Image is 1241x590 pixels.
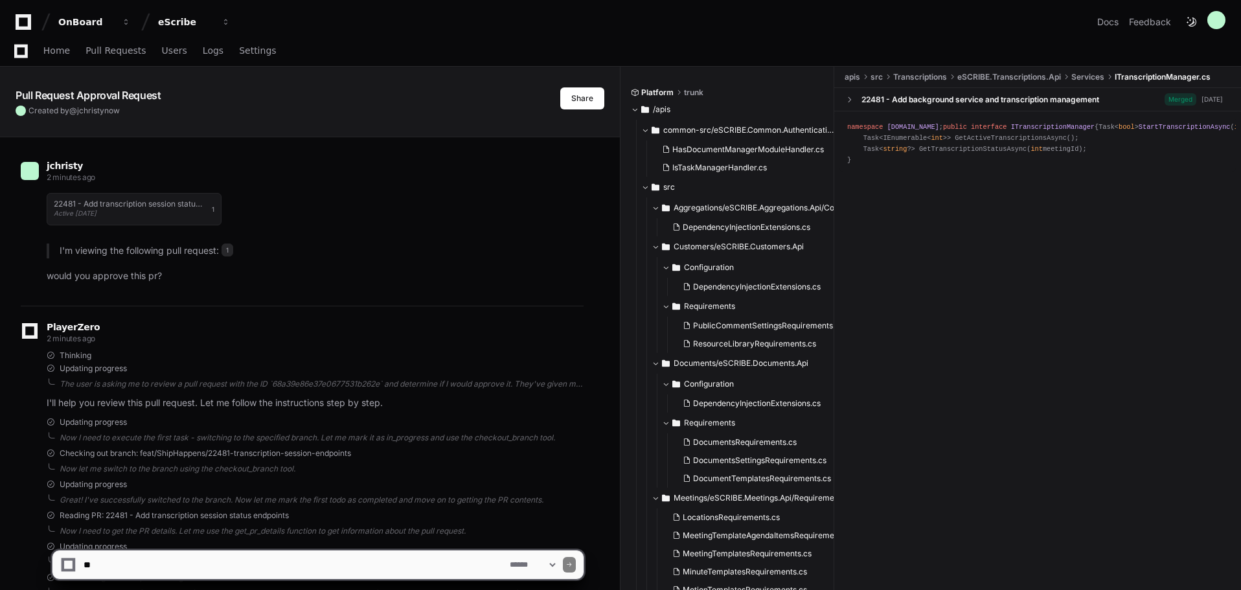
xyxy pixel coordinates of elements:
span: Requirements [684,301,735,312]
span: src [663,182,675,192]
span: jchristy [47,161,83,171]
h1: 22481 - Add transcription session status endpoints [54,200,205,208]
button: DocumentsRequirements.cs [677,433,837,451]
span: ITranscriptionManager [1011,123,1095,131]
button: common-src/eSCRIBE.Common.Authentication/Handlers [641,120,835,141]
svg: Directory [672,415,680,431]
span: Home [43,47,70,54]
span: Customers/eSCRIBE.Customers.Api [674,242,804,252]
button: eScribe [153,10,236,34]
button: Configuration [662,374,845,394]
span: int [1030,145,1042,153]
span: 1 [222,244,233,256]
button: ResourceLibraryRequirements.cs [677,335,843,353]
span: Services [1071,72,1104,82]
svg: Directory [672,376,680,392]
button: DocumentTemplatesRequirements.cs [677,470,837,488]
span: Created by [28,106,120,116]
span: src [871,72,883,82]
button: Requirements [662,296,851,317]
div: eScribe [158,16,214,28]
span: Checking out branch: feat/ShipHappens/22481-transcription-session-endpoints [60,448,351,459]
button: DocumentsSettingsRequirements.cs [677,451,837,470]
span: Thinking [60,350,91,361]
span: Aggregations/eSCRIBE.Aggregations.Api/Configuration [674,203,845,213]
p: would you approve this pr? [47,269,584,284]
span: Settings [239,47,276,54]
div: Great! I've successfully switched to the branch. Now let me mark the first todo as completed and ... [60,495,584,505]
div: 22481 - Add background service and transcription management [861,95,1099,105]
svg: Directory [672,260,680,275]
button: DependencyInjectionExtensions.cs [677,394,837,413]
button: /apis [631,99,825,120]
span: Merged [1165,93,1196,106]
span: Platform [641,87,674,98]
div: Now I need to execute the first task - switching to the specified branch. Let me mark it as in_pr... [60,433,584,443]
span: DependencyInjectionExtensions.cs [693,282,821,292]
a: Users [162,36,187,66]
span: DependencyInjectionExtensions.cs [683,222,810,233]
span: namespace [847,123,883,131]
a: Home [43,36,70,66]
span: @ [69,106,77,115]
svg: Directory [662,200,670,216]
span: Active [DATE] [54,209,97,217]
div: OnBoard [58,16,114,28]
app-text-character-animate: Pull Request Approval Request [16,89,161,102]
span: int [931,134,942,142]
button: LocationsRequirements.cs [667,508,848,527]
button: OnBoard [53,10,136,34]
button: DependencyInjectionExtensions.cs [667,218,837,236]
svg: Directory [662,490,670,506]
p: I'll help you review this pull request. Let me follow the instructions step by step. [47,396,584,411]
button: Aggregations/eSCRIBE.Aggregations.Api/Configuration [652,198,845,218]
span: jchristy [77,106,104,115]
button: 22481 - Add transcription session status endpointsActive [DATE]1 [47,193,222,225]
span: DependencyInjectionExtensions.cs [693,398,821,409]
p: I'm viewing the following pull request: [60,244,584,258]
span: 2 minutes ago [47,334,95,343]
span: bool [1119,123,1135,131]
button: HasDocumentManagerModuleHandler.cs [657,141,827,159]
span: DocumentsRequirements.cs [693,437,797,448]
button: Configuration [662,257,851,278]
button: Documents/eSCRIBE.Documents.Api [652,353,845,374]
svg: Directory [652,122,659,138]
span: PublicCommentSettingsRequirements.cs [693,321,843,331]
span: /apis [653,104,670,115]
button: DependencyInjectionExtensions.cs [677,278,843,296]
span: StartTranscriptionAsync [1139,123,1231,131]
span: LocationsRequirements.cs [683,512,780,523]
span: Requirements [684,418,735,428]
span: string [883,145,907,153]
span: Transcriptions [893,72,947,82]
span: apis [845,72,860,82]
span: 1 [212,204,214,214]
svg: Directory [662,356,670,371]
span: Users [162,47,187,54]
div: Now I need to get the PR details. Let me use the get_pr_details function to get information about... [60,526,584,536]
svg: Directory [652,179,659,195]
span: [DOMAIN_NAME] [887,123,939,131]
span: public [943,123,967,131]
button: Feedback [1129,16,1171,28]
span: HasDocumentManagerModuleHandler.cs [672,144,824,155]
div: Now let me switch to the branch using the checkout_branch tool. [60,464,584,474]
button: Share [560,87,604,109]
span: Configuration [684,262,734,273]
span: PlayerZero [47,323,100,331]
div: ; { ; ; ; Task<IEnumerable< >> GetActiveTranscriptionsAsync(); Task< ?> GetTranscriptionStatusAsy... [847,122,1228,166]
button: MeetingTemplateAgendaItemsRequirements.cs [667,527,848,545]
a: Pull Requests [85,36,146,66]
span: Reading PR: 22481 - Add transcription session status endpoints [60,510,289,521]
span: eSCRIBE.Transcriptions.Api [957,72,1061,82]
span: ITranscriptionManager.cs [1115,72,1211,82]
span: Updating progress [60,479,127,490]
span: Documents/eSCRIBE.Documents.Api [674,358,808,369]
span: ResourceLibraryRequirements.cs [693,339,816,349]
span: 2 minutes ago [47,172,95,182]
span: Logs [203,47,223,54]
a: Logs [203,36,223,66]
span: common-src/eSCRIBE.Common.Authentication/Handlers [663,125,835,135]
a: Docs [1097,16,1119,28]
